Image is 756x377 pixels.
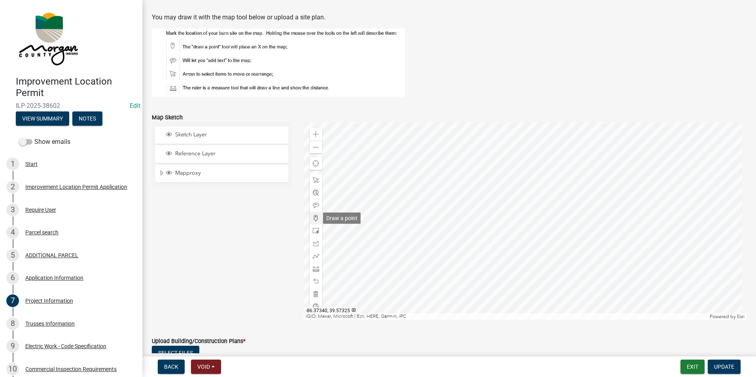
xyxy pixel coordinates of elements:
span: Sketch Layer [173,131,285,138]
span: Void [197,364,210,370]
div: Require User [25,207,56,213]
li: Sketch Layer [155,126,288,144]
div: Parcel search [25,230,59,235]
li: Reference Layer [155,145,288,163]
div: 2 [6,181,19,193]
div: 4 [6,226,19,239]
div: 10 [6,363,19,375]
button: View Summary [16,111,69,126]
div: 8 [6,317,19,330]
a: Edit [130,102,140,109]
span: Update [714,364,734,370]
label: Map Sketch [152,115,183,121]
div: Improvement Location Permit Application [25,184,127,190]
div: Mapproxy [164,170,285,177]
div: 1 [6,158,19,170]
h4: Improvement Location Permit [16,76,136,99]
div: Trusses Information [25,321,75,326]
wm-modal-confirm: Edit Application Number [130,102,140,109]
div: Find my location [310,157,322,170]
div: ADDITIONAL PARCEL [25,253,78,258]
button: Select files [152,346,199,360]
div: Project Information [25,298,73,303]
span: Expand [159,170,164,178]
div: IGIO, Maxar, Microsoft | Esri, HERE, Garmin, iPC [304,313,708,320]
wm-modal-confirm: Summary [16,116,69,122]
div: Zoom out [310,141,322,153]
button: Update [708,360,741,374]
div: Application Information [25,275,83,281]
div: Electric Work - Code Specification [25,343,106,349]
button: Exit [680,360,705,374]
div: 3 [6,204,19,216]
button: Back [158,360,185,374]
span: Reference Layer [173,150,285,157]
button: Void [191,360,221,374]
img: map_tools-sm_9c903488-6d06-459d-9e87-41fdf6e21155.jpg [152,28,405,97]
wm-modal-confirm: Notes [72,116,102,122]
div: Reference Layer [164,150,285,158]
span: Mapproxy [173,170,285,177]
p: You may draw it with the map tool below or upload a site plan. [152,13,747,22]
li: Mapproxy [155,165,288,183]
button: Notes [72,111,102,126]
div: Start [25,161,38,167]
div: Commercial Inspection Requirements [25,366,117,372]
ul: Layer List [155,124,289,185]
img: Morgan County, Indiana [16,8,79,68]
div: 9 [6,340,19,352]
a: Esri [737,314,745,319]
div: Powered by [708,313,747,320]
div: Sketch Layer [164,131,285,139]
div: 7 [6,294,19,307]
div: 6 [6,271,19,284]
div: Draw a point [323,213,361,224]
div: Zoom in [310,128,322,141]
div: 5 [6,249,19,262]
span: Back [164,364,178,370]
label: Show emails [19,137,70,147]
label: Upload Building/Construction Plans [152,339,246,344]
span: ILP-2025-38602 [16,102,127,109]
